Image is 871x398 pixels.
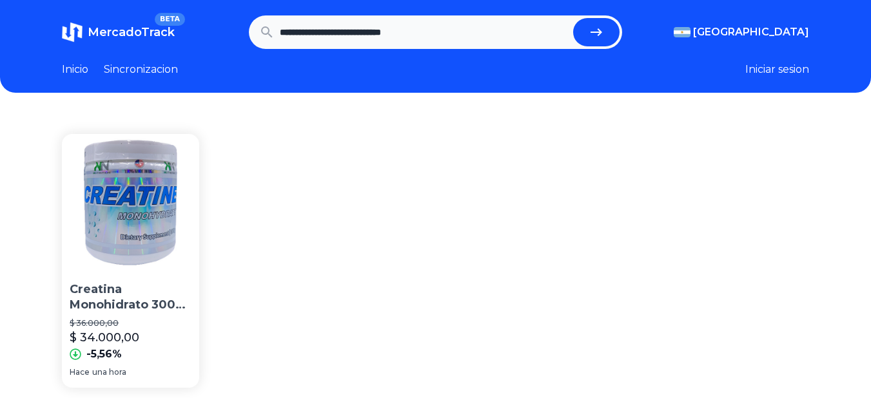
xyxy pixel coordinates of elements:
button: Iniciar sesion [745,62,809,77]
img: MercadoTrack [62,22,83,43]
img: Creatina Monohidrato 300 Grs Mesh 200 Calidad Pharma Kn [62,134,199,271]
span: BETA [155,13,185,26]
p: $ 36.000,00 [70,318,191,328]
p: -5,56% [86,346,122,362]
p: Creatina Monohidrato 300 Grs Mesh 200 Calidad Pharma Kn [70,281,191,314]
span: Hace [70,367,90,377]
a: Sincronizacion [104,62,178,77]
a: Inicio [62,62,88,77]
span: una hora [92,367,126,377]
button: [GEOGRAPHIC_DATA] [674,24,809,40]
a: Creatina Monohidrato 300 Grs Mesh 200 Calidad Pharma KnCreatina Monohidrato 300 Grs Mesh 200 Cali... [62,134,199,388]
img: Argentina [674,27,690,37]
p: $ 34.000,00 [70,328,139,346]
a: MercadoTrackBETA [62,22,175,43]
span: MercadoTrack [88,25,175,39]
span: [GEOGRAPHIC_DATA] [693,24,809,40]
